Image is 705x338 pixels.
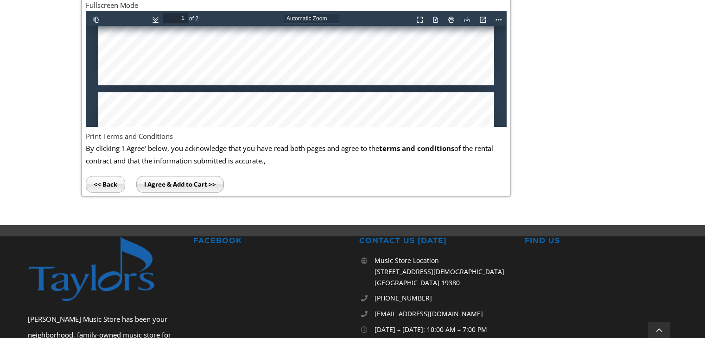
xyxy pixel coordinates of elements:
[86,131,173,141] a: Print Terms and Conditions
[379,144,454,153] b: terms and conditions
[198,2,264,12] select: Zoom
[28,236,174,302] img: footer-logo
[375,324,512,335] p: [DATE] – [DATE]: 10:00 AM – 7:00 PM
[77,2,102,12] input: Page
[375,308,512,319] a: [EMAIL_ADDRESS][DOMAIN_NAME]
[375,293,512,304] a: [PHONE_NUMBER]
[136,176,224,193] input: I Agree & Add to Cart >>
[375,255,512,288] p: Music Store Location [STREET_ADDRESS][DEMOGRAPHIC_DATA] [GEOGRAPHIC_DATA] 19380
[193,236,346,246] h2: FACEBOOK
[359,236,512,246] h2: CONTACT US [DATE]
[525,236,677,246] h2: FIND US
[375,309,483,318] span: [EMAIL_ADDRESS][DOMAIN_NAME]
[86,142,507,167] p: By clicking 'I Agree' below, you acknowledge that you have read both pages and agree to the of th...
[86,0,138,10] a: Fullscreen Mode
[102,2,116,13] span: of 2
[86,176,125,193] input: << Back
